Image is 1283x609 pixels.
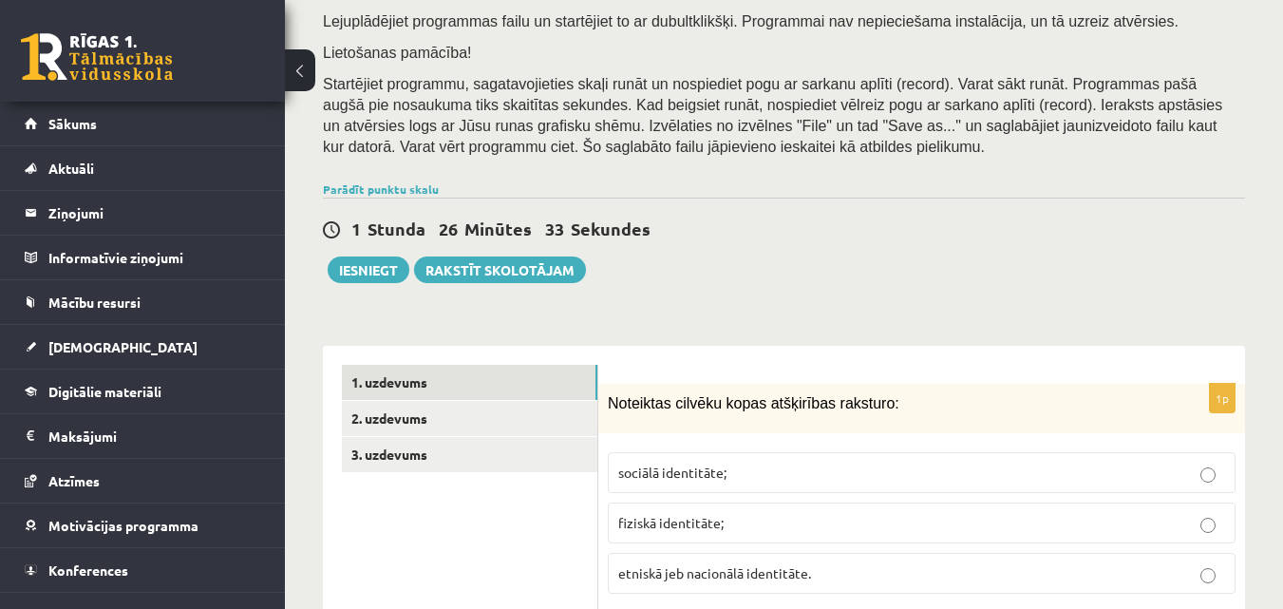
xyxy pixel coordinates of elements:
span: 33 [545,218,564,239]
a: Maksājumi [25,414,261,458]
p: 1p [1209,383,1236,413]
span: Konferences [48,561,128,579]
span: Lejuplādējiet programmas failu un startējiet to ar dubultklikšķi. Programmai nav nepieciešama ins... [323,13,1179,29]
a: Ziņojumi [25,191,261,235]
span: Atzīmes [48,472,100,489]
a: Konferences [25,548,261,592]
span: [DEMOGRAPHIC_DATA] [48,338,198,355]
a: 3. uzdevums [342,437,597,472]
span: 26 [439,218,458,239]
span: Noteiktas cilvēku kopas atšķirības raksturo: [608,395,899,411]
a: Sākums [25,102,261,145]
a: Rakstīt skolotājam [414,257,586,283]
span: fiziskā identitāte; [618,514,724,531]
span: etniskā jeb nacionālā identitāte. [618,564,811,581]
span: Aktuāli [48,160,94,177]
span: Startējiet programmu, sagatavojieties skaļi runāt un nospiediet pogu ar sarkanu aplīti (record). ... [323,76,1222,155]
span: Lietošanas pamācība! [323,45,472,61]
a: Digitālie materiāli [25,370,261,413]
legend: Informatīvie ziņojumi [48,236,261,279]
span: Mācību resursi [48,294,141,311]
span: sociālā identitāte; [618,464,726,481]
input: sociālā identitāte; [1200,467,1216,483]
span: Digitālie materiāli [48,383,161,400]
legend: Ziņojumi [48,191,261,235]
a: [DEMOGRAPHIC_DATA] [25,325,261,369]
button: Iesniegt [328,257,409,283]
legend: Maksājumi [48,414,261,458]
input: etniskā jeb nacionālā identitāte. [1200,568,1216,583]
a: Motivācijas programma [25,504,261,547]
span: Stunda [368,218,425,239]
a: Parādīt punktu skalu [323,181,439,197]
a: 2. uzdevums [342,401,597,436]
a: Informatīvie ziņojumi [25,236,261,279]
a: Atzīmes [25,459,261,503]
a: 1. uzdevums [342,365,597,400]
span: Motivācijas programma [48,517,198,534]
a: Rīgas 1. Tālmācības vidusskola [21,33,173,81]
input: fiziskā identitāte; [1200,518,1216,533]
span: 1 [351,218,361,239]
a: Aktuāli [25,146,261,190]
span: Sākums [48,115,97,132]
span: Sekundes [571,218,651,239]
span: Minūtes [464,218,532,239]
a: Mācību resursi [25,280,261,324]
